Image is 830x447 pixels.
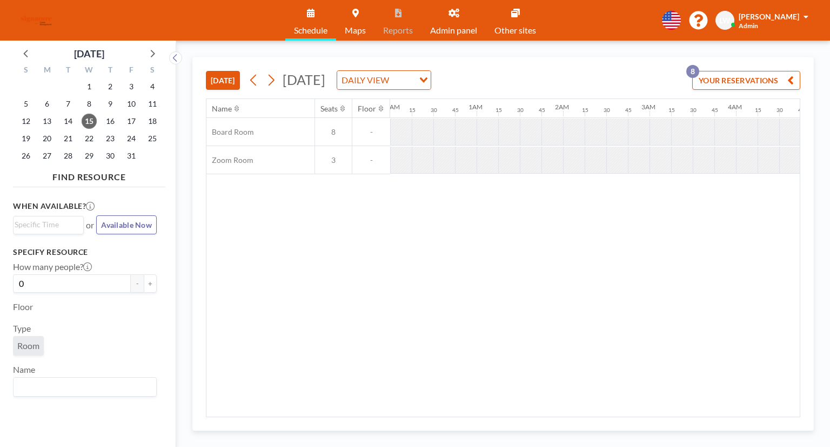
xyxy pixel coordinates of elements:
span: Wednesday, October 8, 2025 [82,96,97,111]
div: 30 [777,107,783,114]
span: or [86,220,94,231]
div: Search for option [14,378,156,396]
div: 2AM [555,103,569,111]
span: Friday, October 3, 2025 [124,79,139,94]
span: Friday, October 31, 2025 [124,148,139,163]
span: Tuesday, October 21, 2025 [61,131,76,146]
span: Saturday, October 18, 2025 [145,114,160,129]
span: Thursday, October 9, 2025 [103,96,118,111]
div: Search for option [14,216,83,233]
span: Saturday, October 25, 2025 [145,131,160,146]
span: - [352,127,390,137]
span: Tuesday, October 14, 2025 [61,114,76,129]
div: Search for option [337,71,431,89]
span: [PERSON_NAME] [739,12,799,21]
p: 8 [686,65,699,78]
label: How many people? [13,261,92,272]
span: Room [17,340,39,351]
div: Seats [320,104,338,114]
div: S [16,64,37,78]
span: Thursday, October 30, 2025 [103,148,118,163]
div: 15 [409,107,416,114]
label: Floor [13,301,33,312]
input: Search for option [392,73,413,87]
span: Thursday, October 16, 2025 [103,114,118,129]
span: Sunday, October 19, 2025 [18,131,34,146]
span: Available Now [101,220,152,229]
span: Wednesday, October 29, 2025 [82,148,97,163]
div: 30 [431,107,437,114]
h4: FIND RESOURCE [13,167,165,182]
div: 45 [539,107,545,114]
span: Reports [383,26,413,35]
div: 4AM [728,103,742,111]
span: Saturday, October 11, 2025 [145,96,160,111]
div: 30 [517,107,524,114]
div: M [37,64,58,78]
span: - [352,155,390,165]
span: Other sites [494,26,536,35]
span: Monday, October 6, 2025 [39,96,55,111]
span: Maps [345,26,366,35]
div: 45 [625,107,632,114]
span: Admin panel [430,26,477,35]
input: Search for option [15,380,150,394]
span: Zoom Room [206,155,253,165]
button: + [144,274,157,293]
span: Thursday, October 23, 2025 [103,131,118,146]
div: 15 [755,107,761,114]
span: [DATE] [283,71,325,88]
span: Schedule [294,26,327,35]
div: T [99,64,121,78]
span: Friday, October 24, 2025 [124,131,139,146]
input: Search for option [15,219,77,231]
span: Wednesday, October 1, 2025 [82,79,97,94]
img: organization-logo [17,10,56,31]
label: Name [13,364,35,375]
div: 30 [604,107,610,114]
span: LW [719,16,731,25]
div: [DATE] [74,46,104,61]
span: 8 [315,127,352,137]
h3: Specify resource [13,247,157,257]
div: T [58,64,79,78]
span: Tuesday, October 28, 2025 [61,148,76,163]
div: F [121,64,142,78]
div: S [142,64,163,78]
div: 30 [690,107,697,114]
span: Sunday, October 5, 2025 [18,96,34,111]
div: Floor [358,104,376,114]
div: W [79,64,100,78]
span: Monday, October 27, 2025 [39,148,55,163]
div: 15 [668,107,675,114]
span: Admin [739,22,758,30]
span: Friday, October 17, 2025 [124,114,139,129]
div: 45 [452,107,459,114]
span: 3 [315,155,352,165]
div: 45 [798,107,805,114]
label: Type [13,323,31,334]
div: 15 [582,107,588,114]
span: Monday, October 13, 2025 [39,114,55,129]
div: 15 [496,107,502,114]
button: [DATE] [206,71,240,90]
div: 12AM [382,103,400,111]
span: Sunday, October 26, 2025 [18,148,34,163]
div: 45 [712,107,718,114]
div: Name [212,104,232,114]
span: Board Room [206,127,254,137]
span: Wednesday, October 22, 2025 [82,131,97,146]
button: - [131,274,144,293]
span: DAILY VIEW [339,73,391,87]
span: Monday, October 20, 2025 [39,131,55,146]
span: Sunday, October 12, 2025 [18,114,34,129]
div: 3AM [641,103,655,111]
span: Saturday, October 4, 2025 [145,79,160,94]
span: Friday, October 10, 2025 [124,96,139,111]
span: Thursday, October 2, 2025 [103,79,118,94]
div: 1AM [468,103,483,111]
span: Tuesday, October 7, 2025 [61,96,76,111]
button: Available Now [96,215,157,234]
span: Wednesday, October 15, 2025 [82,114,97,129]
button: YOUR RESERVATIONS8 [692,71,800,90]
